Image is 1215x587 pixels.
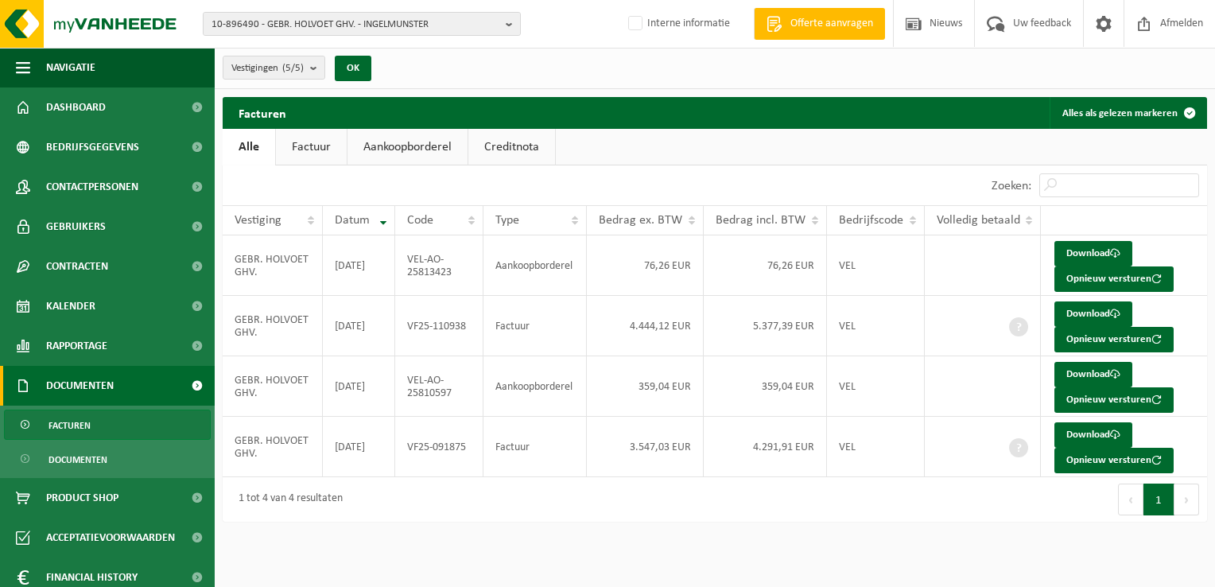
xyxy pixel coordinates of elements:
a: Download [1054,362,1132,387]
a: Factuur [276,129,347,165]
span: Bedrijfsgegevens [46,127,139,167]
td: VEL-AO-25813423 [395,235,483,296]
td: 359,04 EUR [587,356,704,417]
a: Facturen [4,410,211,440]
span: Type [495,214,519,227]
td: VEL-AO-25810597 [395,356,483,417]
td: GEBR. HOLVOET GHV. [223,356,323,417]
td: Factuur [483,417,587,477]
td: [DATE] [323,235,395,296]
button: Opnieuw versturen [1054,266,1174,292]
td: Factuur [483,296,587,356]
span: Contactpersonen [46,167,138,207]
td: [DATE] [323,356,395,417]
a: Documenten [4,444,211,474]
span: Code [407,214,433,227]
a: Offerte aanvragen [754,8,885,40]
a: Aankoopborderel [347,129,468,165]
a: Alle [223,129,275,165]
span: Bedrag incl. BTW [716,214,805,227]
button: Opnieuw versturen [1054,448,1174,473]
td: GEBR. HOLVOET GHV. [223,417,323,477]
label: Interne informatie [625,12,730,36]
span: Documenten [49,445,107,475]
span: Acceptatievoorwaarden [46,518,175,558]
td: Aankoopborderel [483,235,587,296]
td: 76,26 EUR [587,235,704,296]
span: Kalender [46,286,95,326]
td: GEBR. HOLVOET GHV. [223,235,323,296]
button: Opnieuw versturen [1054,387,1174,413]
button: OK [335,56,371,81]
span: Bedrijfscode [839,214,903,227]
td: VEL [827,417,925,477]
td: 5.377,39 EUR [704,296,827,356]
td: VEL [827,296,925,356]
span: Dashboard [46,87,106,127]
td: 359,04 EUR [704,356,827,417]
td: Aankoopborderel [483,356,587,417]
label: Zoeken: [992,180,1031,192]
td: VEL [827,356,925,417]
span: Vestigingen [231,56,304,80]
span: 10-896490 - GEBR. HOLVOET GHV. - INGELMUNSTER [212,13,499,37]
span: Product Shop [46,478,118,518]
button: Vestigingen(5/5) [223,56,325,80]
span: Bedrag ex. BTW [599,214,682,227]
span: Gebruikers [46,207,106,247]
td: VEL [827,235,925,296]
button: 10-896490 - GEBR. HOLVOET GHV. - INGELMUNSTER [203,12,521,36]
td: [DATE] [323,417,395,477]
div: 1 tot 4 van 4 resultaten [231,485,343,514]
span: Navigatie [46,48,95,87]
span: Facturen [49,410,91,441]
button: Previous [1118,484,1143,515]
span: Vestiging [235,214,281,227]
button: Alles als gelezen markeren [1050,97,1205,129]
td: VF25-091875 [395,417,483,477]
td: 4.444,12 EUR [587,296,704,356]
span: Rapportage [46,326,107,366]
td: [DATE] [323,296,395,356]
span: Datum [335,214,370,227]
span: Volledig betaald [937,214,1020,227]
a: Download [1054,422,1132,448]
td: 4.291,91 EUR [704,417,827,477]
a: Creditnota [468,129,555,165]
button: Next [1174,484,1199,515]
td: VF25-110938 [395,296,483,356]
span: Documenten [46,366,114,406]
span: Contracten [46,247,108,286]
td: GEBR. HOLVOET GHV. [223,296,323,356]
h2: Facturen [223,97,302,128]
a: Download [1054,301,1132,327]
button: Opnieuw versturen [1054,327,1174,352]
a: Download [1054,241,1132,266]
count: (5/5) [282,63,304,73]
button: 1 [1143,484,1174,515]
td: 3.547,03 EUR [587,417,704,477]
td: 76,26 EUR [704,235,827,296]
span: Offerte aanvragen [786,16,877,32]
